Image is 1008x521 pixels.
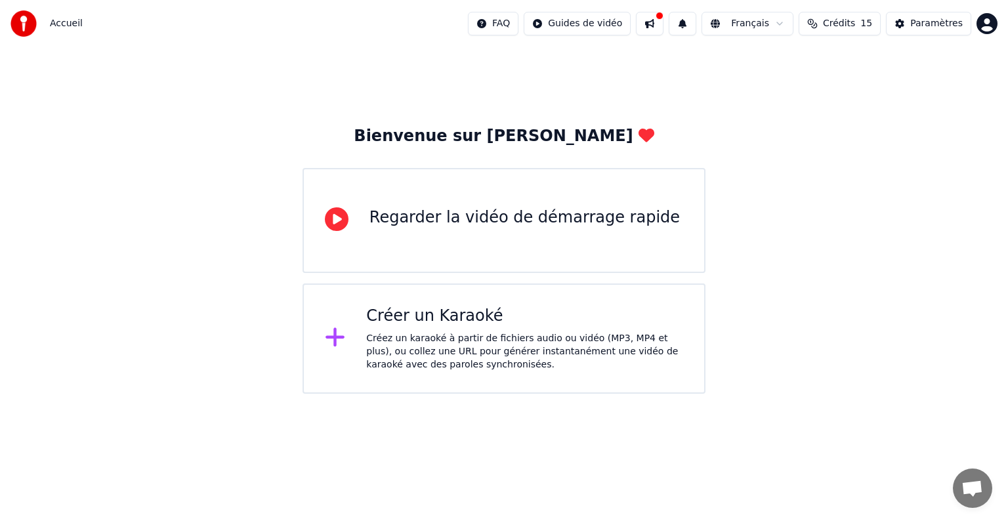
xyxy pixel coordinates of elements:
[953,469,992,508] a: Ouvrir le chat
[354,126,654,147] div: Bienvenue sur [PERSON_NAME]
[860,17,872,30] span: 15
[823,17,855,30] span: Crédits
[10,10,37,37] img: youka
[524,12,631,35] button: Guides de vidéo
[369,207,680,228] div: Regarder la vidéo de démarrage rapide
[50,17,83,30] span: Accueil
[910,17,963,30] div: Paramètres
[50,17,83,30] nav: breadcrumb
[799,12,881,35] button: Crédits15
[366,332,683,371] div: Créez un karaoké à partir de fichiers audio ou vidéo (MP3, MP4 et plus), ou collez une URL pour g...
[366,306,683,327] div: Créer un Karaoké
[468,12,518,35] button: FAQ
[886,12,971,35] button: Paramètres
